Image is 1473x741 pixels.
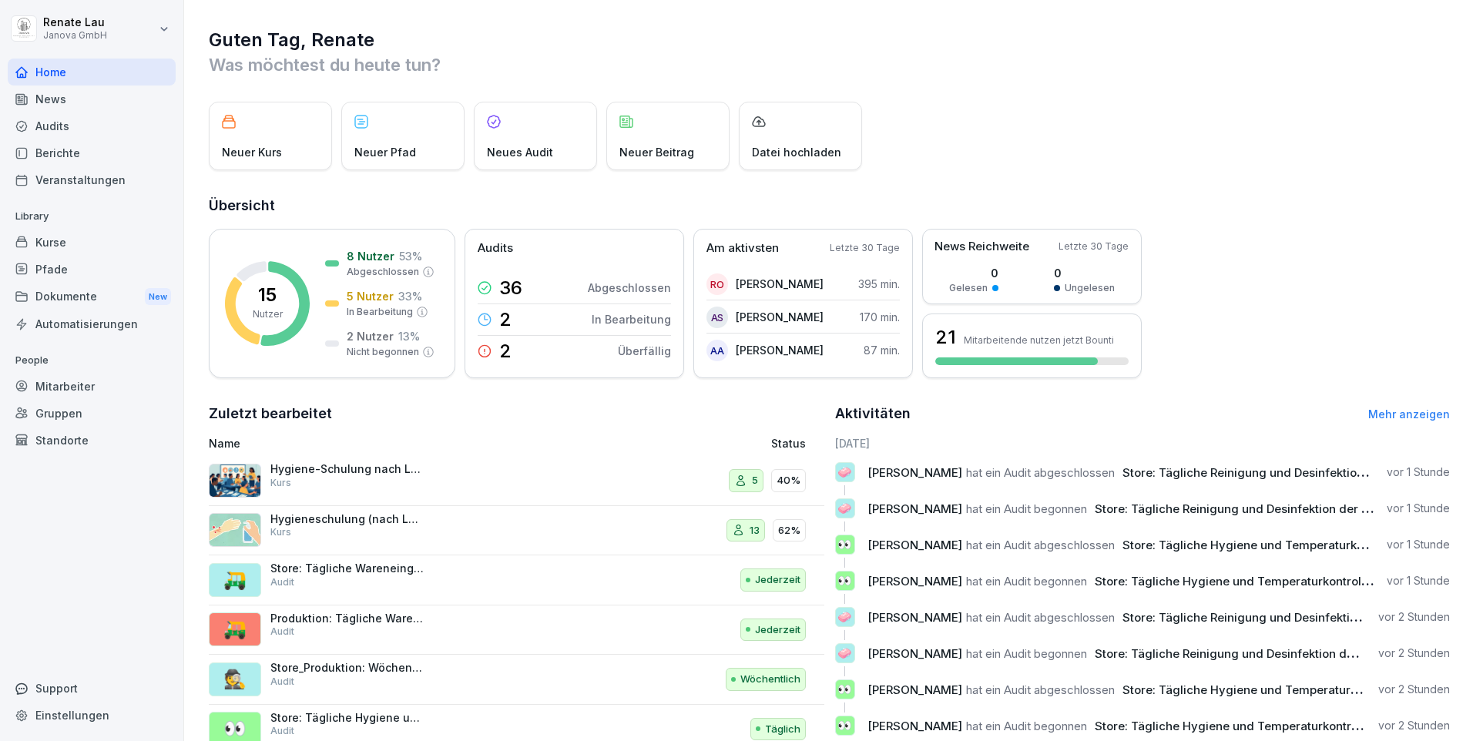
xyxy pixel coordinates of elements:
a: Hygieneschulung (nach LHMV §4) DIN10514 - ProduktionKurs1362% [209,506,824,556]
span: Store: Tägliche Hygiene und Temperaturkontrolle bis 12.00 Mittag [1095,574,1463,588]
p: 🧼 [837,498,852,519]
p: 👀 [837,534,852,555]
a: Einstellungen [8,702,176,729]
p: People [8,348,176,373]
a: 🛺Store: Tägliche WareneingangskontrolleAuditJederzeit [209,555,824,605]
p: 0 [1054,265,1115,281]
h6: [DATE] [835,435,1451,451]
a: News [8,85,176,112]
p: 0 [949,265,998,281]
p: Am aktivsten [706,240,779,257]
p: vor 1 Stunde [1387,501,1450,516]
p: [PERSON_NAME] [736,309,824,325]
p: Audit [270,675,294,689]
p: Status [771,435,806,451]
p: 40% [777,473,800,488]
h2: Übersicht [209,195,1450,216]
p: Produktion: Tägliche Wareneingangskontrolle [270,612,424,625]
span: [PERSON_NAME] [867,719,962,733]
p: vor 2 Stunden [1378,682,1450,697]
p: In Bearbeitung [592,311,671,327]
p: 👀 [837,715,852,736]
p: vor 2 Stunden [1378,645,1450,661]
p: 🛺 [223,615,247,643]
p: vor 1 Stunde [1387,573,1450,588]
h3: 21 [935,324,956,350]
p: 13 [750,523,760,538]
img: h7jpezukfv8pwd1f3ia36uzh.png [209,464,261,498]
p: Hygiene-Schulung nach LMHV - Verkauf [270,462,424,476]
a: Veranstaltungen [8,166,176,193]
a: DokumenteNew [8,283,176,311]
span: hat ein Audit begonnen [966,501,1087,516]
p: Letzte 30 Tage [830,241,900,255]
p: 36 [499,279,522,297]
p: Store: Tägliche Wareneingangskontrolle [270,562,424,575]
p: 87 min. [864,342,900,358]
p: 2 [499,342,512,360]
p: [PERSON_NAME] [736,276,824,292]
span: [PERSON_NAME] [867,682,962,697]
span: [PERSON_NAME] [867,610,962,625]
p: Audit [270,625,294,639]
p: Wöchentlich [740,672,800,687]
p: 👀 [837,679,852,700]
p: Nicht begonnen [347,345,419,359]
p: 🧼 [837,606,852,628]
div: Mitarbeiter [8,373,176,400]
p: vor 2 Stunden [1378,609,1450,625]
p: 👀 [837,570,852,592]
span: hat ein Audit abgeschlossen [966,538,1115,552]
p: 170 min. [860,309,900,325]
a: 🛺Produktion: Tägliche WareneingangskontrolleAuditJederzeit [209,605,824,655]
p: Mitarbeitende nutzen jetzt Bounti [964,334,1114,346]
a: Hygiene-Schulung nach LMHV - VerkaufKurs540% [209,456,824,506]
p: 2 [499,310,512,329]
a: Standorte [8,427,176,454]
p: Letzte 30 Tage [1059,240,1129,253]
a: Automatisierungen [8,310,176,337]
span: Store: Tägliche Reinigung und Desinfektion der Filiale [1095,646,1394,661]
span: [PERSON_NAME] [867,538,962,552]
p: vor 1 Stunde [1387,537,1450,552]
p: Store: Tägliche Hygiene und Temperaturkontrolle bis 12.00 Mittag [270,711,424,725]
a: 🕵️Store_Produktion: Wöchentliche Kontrolle auf SchädlingeAuditWöchentlich [209,655,824,705]
span: Store: Tägliche Reinigung und Desinfektion der Filiale [1122,610,1422,625]
p: 53 % [399,248,422,264]
p: 33 % [398,288,422,304]
p: Ungelesen [1065,281,1115,295]
a: Audits [8,112,176,139]
a: Pfade [8,256,176,283]
p: 15 [258,286,277,304]
p: Neuer Pfad [354,144,416,160]
p: Jederzeit [755,572,800,588]
span: [PERSON_NAME] [867,465,962,480]
a: Home [8,59,176,85]
p: Abgeschlossen [588,280,671,296]
p: Library [8,204,176,229]
p: 62% [778,523,800,538]
p: Nutzer [253,307,283,321]
p: News Reichweite [934,238,1029,256]
a: Berichte [8,139,176,166]
p: 8 Nutzer [347,248,394,264]
p: 🧼 [837,461,852,483]
div: Kurse [8,229,176,256]
h1: Guten Tag, Renate [209,28,1450,52]
p: 🕵️ [223,666,247,693]
div: Dokumente [8,283,176,311]
p: vor 1 Stunde [1387,464,1450,480]
p: 5 Nutzer [347,288,394,304]
p: Datei hochladen [752,144,841,160]
h2: Zuletzt bearbeitet [209,403,824,424]
p: Jederzeit [755,622,800,638]
p: Audits [478,240,513,257]
p: Täglich [765,722,800,737]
